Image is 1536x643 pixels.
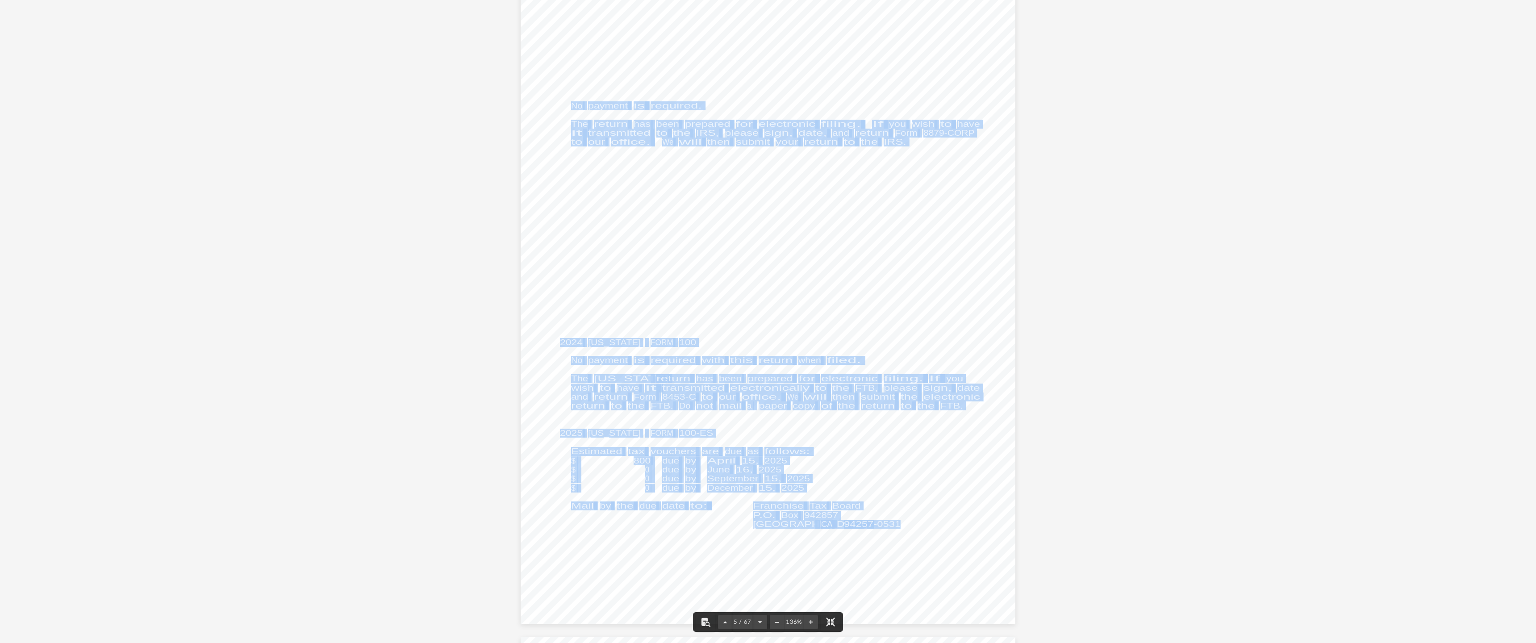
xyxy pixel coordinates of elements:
[588,339,641,347] span: [US_STATE]
[776,138,798,146] span: your
[813,117,949,274] span: COPY
[861,138,878,146] span: the
[571,129,582,138] span: it
[656,121,679,129] span: been
[685,121,730,129] span: prepared
[884,138,906,146] span: IRS.
[725,129,759,138] span: please
[764,129,793,138] span: sign,
[696,129,719,138] span: IRS,
[662,138,673,146] span: We
[588,129,651,138] span: transmitted
[560,339,583,347] span: 2024
[588,138,605,146] span: our
[804,138,838,146] span: return
[611,138,650,146] span: office.
[571,121,588,129] span: The
[679,339,696,347] span: 100
[736,121,753,129] span: for
[821,121,861,129] span: filing.
[957,121,980,129] span: have
[634,121,651,129] span: has
[872,121,883,129] span: If
[759,121,815,129] span: electronic
[651,339,673,347] span: FORM
[736,138,770,146] span: submit
[844,138,855,146] span: to
[798,129,827,138] span: date,
[571,138,582,146] span: to
[940,121,952,129] span: to
[594,121,628,129] span: return
[707,138,730,146] span: then
[673,129,690,138] span: the
[912,121,935,129] span: wish
[923,129,974,138] span: 8879-CORP
[656,129,668,138] span: to
[183,90,1465,344] div: Preview
[679,138,702,146] span: will
[889,121,906,129] span: you
[895,129,918,138] span: Form
[832,129,849,138] span: and
[855,129,889,138] span: return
